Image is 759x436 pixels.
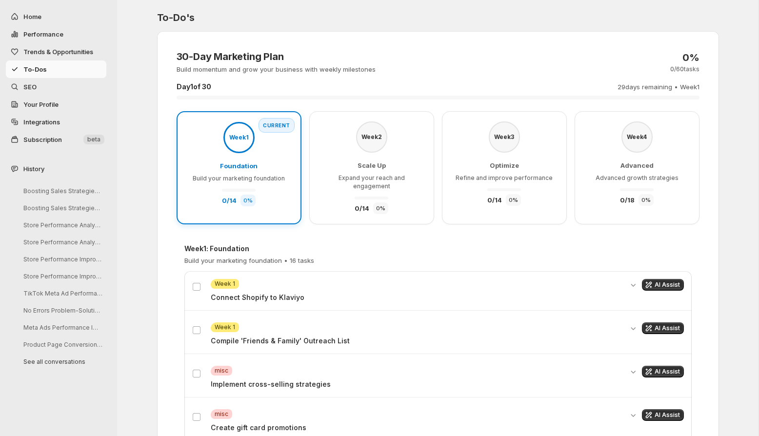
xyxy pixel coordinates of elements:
[16,269,108,284] button: Store Performance Improvement Analysis
[628,322,638,334] button: Expand details
[215,323,235,331] span: Week 1
[23,65,47,73] span: To-Dos
[177,64,376,74] p: Build momentum and grow your business with weekly milestones
[16,337,108,352] button: Product Page Conversion Improvement
[16,303,108,318] button: No Errors Problem-Solution Ad Creatives
[16,286,108,301] button: TikTok Meta Ad Performance Analysis
[23,118,60,126] span: Integrations
[639,194,654,206] div: 0 %
[220,162,258,170] span: Foundation
[506,194,521,206] div: 0 %
[6,131,106,148] button: Subscription
[177,51,376,62] h3: 30-Day Marketing Plan
[211,379,622,389] p: Implement cross-selling strategies
[670,65,699,73] p: 0 / 60 tasks
[87,136,100,143] span: beta
[16,354,108,369] button: See all conversations
[628,409,638,421] button: Expand details
[361,134,382,140] span: Week 2
[23,83,37,91] span: SEO
[16,235,108,250] button: Store Performance Analysis and Recommendations
[642,409,684,421] button: Get AI assistance for this task
[215,367,228,375] span: misc
[184,244,314,254] h4: Week 1 : Foundation
[682,52,699,63] p: 0 %
[6,96,106,113] a: Your Profile
[193,175,285,182] span: Build your marketing foundation
[642,322,684,334] button: Get AI assistance for this task
[655,411,680,419] span: AI Assist
[16,218,108,233] button: Store Performance Analysis and Recommendations
[627,134,647,140] span: Week 4
[618,82,699,92] p: 29 days remaining • Week 1
[6,60,106,78] button: To-Dos
[6,8,106,25] button: Home
[642,366,684,377] button: Get AI assistance for this task
[6,113,106,131] a: Integrations
[642,279,684,291] button: Get AI assistance for this task
[240,195,256,206] div: 0 %
[16,320,108,335] button: Meta Ads Performance Improvement
[620,196,635,204] span: 0 / 18
[229,134,249,140] span: Week 1
[23,30,63,38] span: Performance
[358,161,386,169] span: Scale Up
[628,366,638,377] button: Expand details
[16,200,108,216] button: Boosting Sales Strategies Discussion
[16,183,108,198] button: Boosting Sales Strategies Discussion
[490,161,519,169] span: Optimize
[494,134,514,140] span: Week 3
[6,43,106,60] button: Trends & Opportunities
[211,423,622,433] p: Create gift card promotions
[355,204,369,212] span: 0 / 14
[215,410,228,418] span: misc
[655,281,680,289] span: AI Assist
[211,336,622,346] p: Compile 'Friends & Family' Outreach List
[23,100,59,108] span: Your Profile
[6,25,106,43] button: Performance
[373,202,388,214] div: 0 %
[259,118,295,133] div: Current
[6,78,106,96] a: SEO
[215,280,235,288] span: Week 1
[211,293,622,302] p: Connect Shopify to Klaviyo
[23,164,44,174] span: History
[628,279,638,291] button: Expand details
[487,196,502,204] span: 0 / 14
[339,174,405,190] span: Expand your reach and engagement
[655,324,680,332] span: AI Assist
[23,48,93,56] span: Trends & Opportunities
[23,136,62,143] span: Subscription
[620,161,654,169] span: Advanced
[23,13,41,20] span: Home
[655,368,680,376] span: AI Assist
[157,12,719,23] h2: To-Do's
[456,174,553,181] span: Refine and improve performance
[222,197,237,204] span: 0 / 14
[16,252,108,267] button: Store Performance Improvement Strategy
[596,174,679,181] span: Advanced growth strategies
[177,82,211,92] h4: Day 1 of 30
[184,256,314,265] p: Build your marketing foundation • 16 tasks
